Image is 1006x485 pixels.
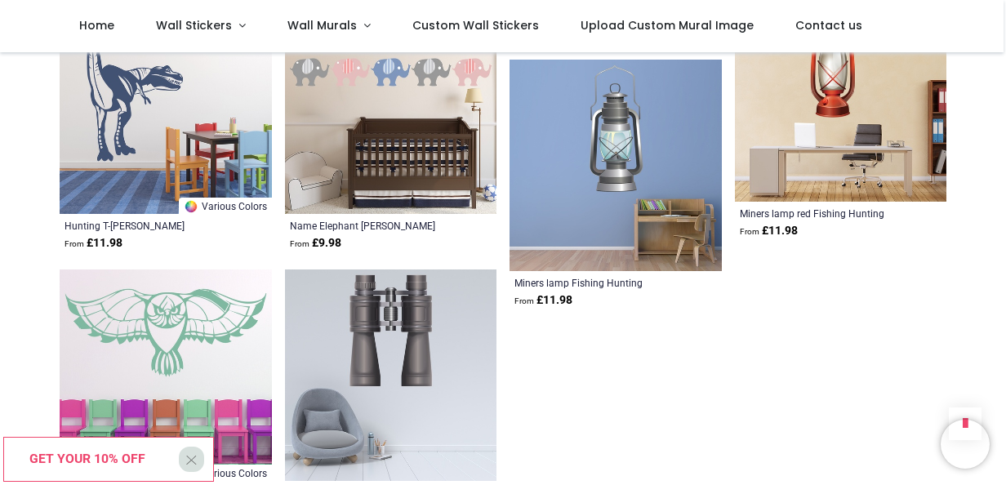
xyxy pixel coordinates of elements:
a: Various Colors [179,465,272,481]
span: Contact us [795,17,862,33]
span: Upload Custom Mural Image [581,17,754,33]
img: Binoculars Fishing Hunting Wall Sticker [285,269,497,482]
span: From [514,296,534,305]
a: Miners lamp red Fishing Hunting [740,207,901,220]
span: Wall Murals [287,17,357,33]
img: Miners lamp Fishing Hunting Wall Sticker [510,60,722,272]
a: Hunting T-[PERSON_NAME] Prehistoric Dinosaur [65,219,226,232]
span: From [65,239,84,248]
a: Various Colors [179,198,272,214]
strong: £ 11.98 [65,235,122,251]
span: From [290,239,309,248]
a: Name Elephant [PERSON_NAME] [290,219,452,232]
span: Custom Wall Stickers [412,17,539,33]
img: Hunting T-Rex Prehistoric Dinosaur Wall Sticker [60,2,272,214]
strong: £ 11.98 [740,223,798,239]
img: Personalised Name Elephant Bunting Wall Sticker [285,2,497,214]
span: From [740,227,759,236]
img: Color Wheel [184,199,198,214]
iframe: Brevo live chat [941,420,990,469]
strong: £ 11.98 [514,292,572,309]
span: Home [79,17,114,33]
img: Hunting Owl Woodland Animals Wall Sticker [60,269,272,482]
strong: £ 9.98 [290,235,341,251]
a: Miners lamp Fishing Hunting [514,276,676,289]
span: Wall Stickers [156,17,232,33]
